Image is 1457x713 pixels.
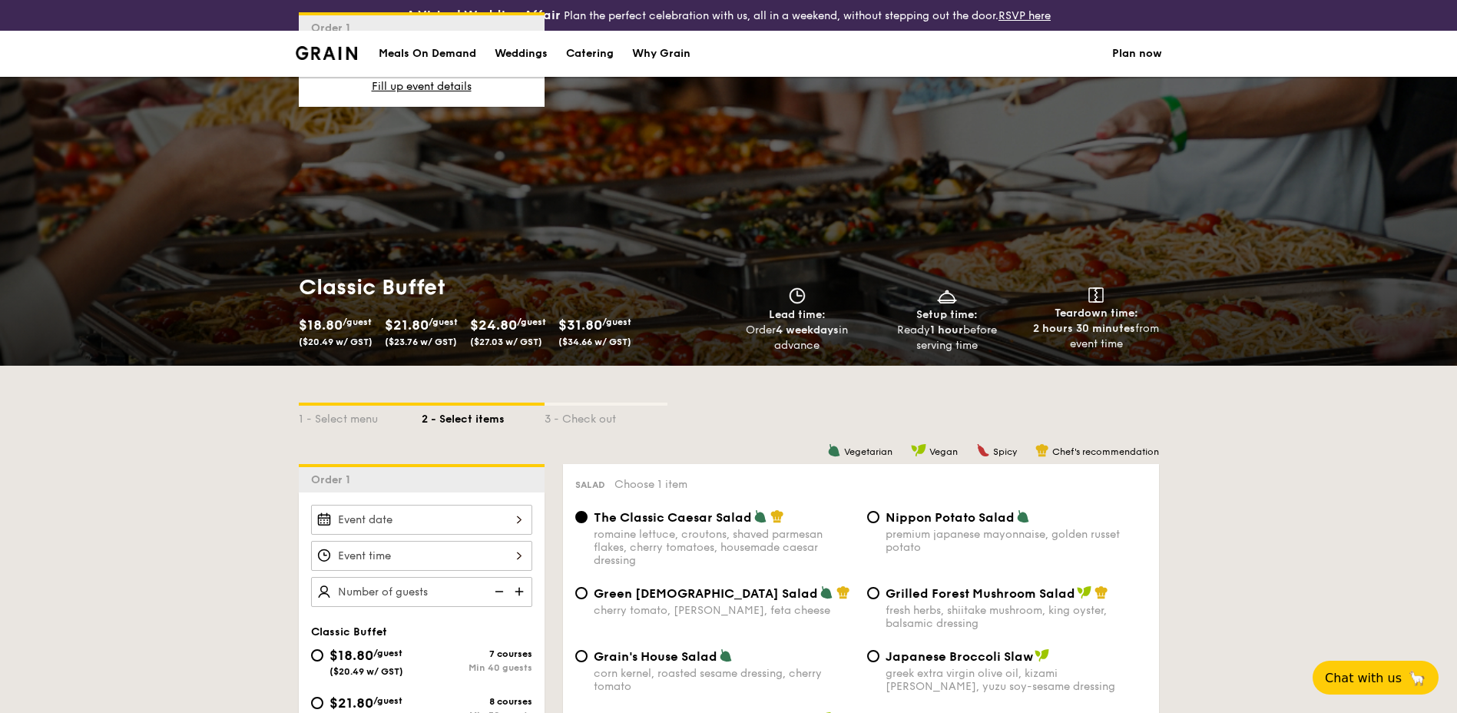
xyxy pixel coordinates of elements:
span: /guest [602,317,631,327]
img: icon-chef-hat.a58ddaea.svg [770,509,784,523]
span: ($27.03 w/ GST) [470,337,542,347]
span: ($20.49 w/ GST) [299,337,373,347]
div: greek extra virgin olive oil, kizami [PERSON_NAME], yuzu soy-sesame dressing [886,667,1147,693]
img: icon-vegetarian.fe4039eb.svg [1016,509,1030,523]
img: icon-clock.2db775ea.svg [786,287,809,304]
span: Grain's House Salad [594,649,717,664]
span: /guest [429,317,458,327]
div: Plan the perfect celebration with us, all in a weekend, without stepping out the door. [286,6,1171,25]
div: Catering [566,31,614,77]
input: Number of guests [311,577,532,607]
img: icon-vegetarian.fe4039eb.svg [827,443,841,457]
input: $18.80/guest($20.49 w/ GST)7 coursesMin 40 guests [311,649,323,662]
img: icon-vegan.f8ff3823.svg [911,443,926,457]
div: Order in advance [729,323,866,353]
div: Meals On Demand [379,31,476,77]
div: romaine lettuce, croutons, shaved parmesan flakes, cherry tomatoes, housemade caesar dressing [594,528,855,567]
img: icon-add.58712e84.svg [509,577,532,606]
input: The Classic Caesar Saladromaine lettuce, croutons, shaved parmesan flakes, cherry tomatoes, house... [575,511,588,523]
div: 1 - Select menu [299,406,422,427]
div: corn kernel, roasted sesame dressing, cherry tomato [594,667,855,693]
a: Logotype [296,46,358,60]
div: 3 - Check out [545,406,667,427]
span: /guest [373,648,402,658]
span: $21.80 [329,695,373,711]
span: Choose 1 item [614,478,687,491]
span: ($20.49 w/ GST) [329,666,403,677]
span: /guest [517,317,546,327]
span: $18.80 [329,647,373,664]
a: Weddings [485,31,557,77]
span: Teardown time: [1055,307,1138,320]
a: Meals On Demand [369,31,485,77]
span: ($34.66 w/ GST) [558,337,631,347]
div: Ready before serving time [878,323,1015,353]
span: Spicy [993,446,1017,457]
img: icon-teardown.65201eee.svg [1088,287,1104,303]
div: Why Grain [632,31,690,77]
a: RSVP here [998,9,1051,22]
input: Grain's House Saladcorn kernel, roasted sesame dressing, cherry tomato [575,650,588,662]
span: ($23.76 w/ GST) [385,337,457,347]
img: icon-vegetarian.fe4039eb.svg [753,509,767,523]
input: $21.80/guest($23.76 w/ GST)8 coursesMin 30 guests [311,697,323,709]
input: Nippon Potato Saladpremium japanese mayonnaise, golden russet potato [867,511,879,523]
img: icon-chef-hat.a58ddaea.svg [1094,585,1108,599]
span: /guest [343,317,372,327]
span: Salad [575,479,605,490]
span: Green [DEMOGRAPHIC_DATA] Salad [594,586,818,601]
span: Japanese Broccoli Slaw [886,649,1033,664]
img: icon-vegetarian.fe4039eb.svg [820,585,833,599]
div: fresh herbs, shiitake mushroom, king oyster, balsamic dressing [886,604,1147,630]
img: icon-chef-hat.a58ddaea.svg [836,585,850,599]
strong: 4 weekdays [776,323,839,337]
span: $31.80 [558,317,602,333]
div: premium japanese mayonnaise, golden russet potato [886,528,1147,554]
img: icon-vegan.f8ff3823.svg [1077,585,1092,599]
div: Min 40 guests [422,662,532,673]
div: from event time [1028,321,1165,352]
span: $18.80 [299,317,343,333]
a: Plan now [1112,31,1162,77]
input: Grilled Forest Mushroom Saladfresh herbs, shiitake mushroom, king oyster, balsamic dressing [867,587,879,599]
a: Catering [557,31,623,77]
span: Setup time: [916,308,978,321]
h4: A Virtual Wedding Affair [406,6,561,25]
button: Chat with us🦙 [1313,661,1439,695]
h1: Classic Buffet [299,274,723,301]
span: Vegan [929,446,958,457]
span: Chat with us [1325,671,1402,685]
span: The Classic Caesar Salad [594,510,752,525]
span: Vegetarian [844,446,892,457]
img: icon-spicy.37a8142b.svg [976,443,990,457]
input: Event date [311,505,532,535]
img: icon-reduce.1d2dbef1.svg [486,577,509,606]
img: icon-vegan.f8ff3823.svg [1035,648,1050,662]
a: Why Grain [623,31,700,77]
span: Order 1 [311,473,356,486]
img: icon-dish.430c3a2e.svg [935,287,959,304]
span: Order 1 [311,22,356,35]
span: $21.80 [385,317,429,333]
input: Event time [311,541,532,571]
div: Weddings [495,31,548,77]
div: 2 - Select items [422,406,545,427]
strong: 2 hours 30 minutes [1033,322,1135,335]
span: Nippon Potato Salad [886,510,1015,525]
img: icon-chef-hat.a58ddaea.svg [1035,443,1049,457]
span: Classic Buffet [311,625,387,638]
img: icon-vegetarian.fe4039eb.svg [719,648,733,662]
div: 7 courses [422,648,532,659]
span: Grilled Forest Mushroom Salad [886,586,1075,601]
span: Chef's recommendation [1052,446,1159,457]
strong: 1 hour [930,323,963,337]
span: $24.80 [470,317,517,333]
span: Fill up event details [372,80,472,93]
div: cherry tomato, [PERSON_NAME], feta cheese [594,604,855,617]
input: Japanese Broccoli Slawgreek extra virgin olive oil, kizami [PERSON_NAME], yuzu soy-sesame dressing [867,650,879,662]
span: 🦙 [1408,669,1426,687]
span: /guest [373,695,402,706]
span: Lead time: [769,308,826,321]
input: Green [DEMOGRAPHIC_DATA] Saladcherry tomato, [PERSON_NAME], feta cheese [575,587,588,599]
div: 8 courses [422,696,532,707]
